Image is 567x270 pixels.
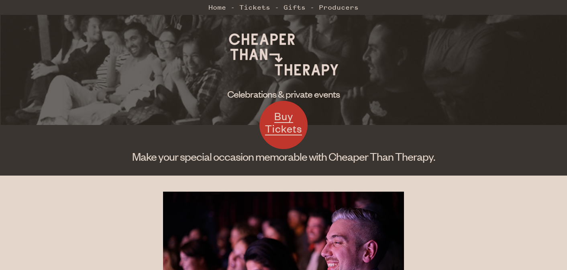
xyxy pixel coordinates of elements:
[85,149,482,164] h1: Make your special occasion memorable with Cheaper Than Therapy.
[259,101,308,149] a: Buy Tickets
[223,24,344,84] img: Cheaper Than Therapy
[265,109,302,135] span: Buy Tickets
